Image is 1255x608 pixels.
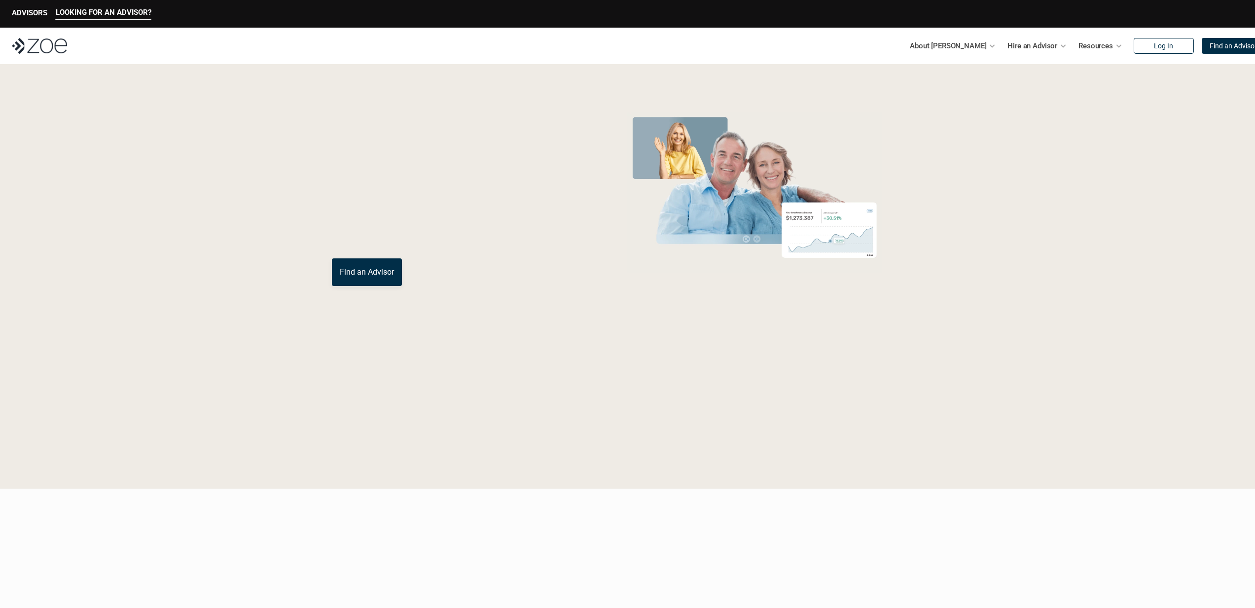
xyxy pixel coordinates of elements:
p: LOOKING FOR AN ADVISOR? [56,8,151,17]
img: Zoe Financial Hero Image [623,112,886,273]
p: Find an Advisor [340,267,394,277]
a: Log In [1134,38,1194,54]
p: Loremipsum: *DolOrsi Ametconsecte adi Eli Seddoeius tem inc utlaboreet. Dol 6889 MagNaal Enimadmi... [24,412,1231,441]
span: Grow Your Wealth [332,109,551,147]
p: You deserve an advisor you can trust. [PERSON_NAME], hire, and invest with vetted, fiduciary, fin... [332,223,586,247]
span: with a Financial Advisor [332,142,531,213]
p: Log In [1154,42,1173,50]
em: The information in the visuals above is for illustrative purposes only and does not represent an ... [618,279,892,284]
p: About [PERSON_NAME] [910,38,986,53]
a: Find an Advisor [332,258,402,286]
p: Hire an Advisor [1007,38,1057,53]
p: Resources [1078,38,1113,53]
p: ADVISORS [12,8,47,17]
